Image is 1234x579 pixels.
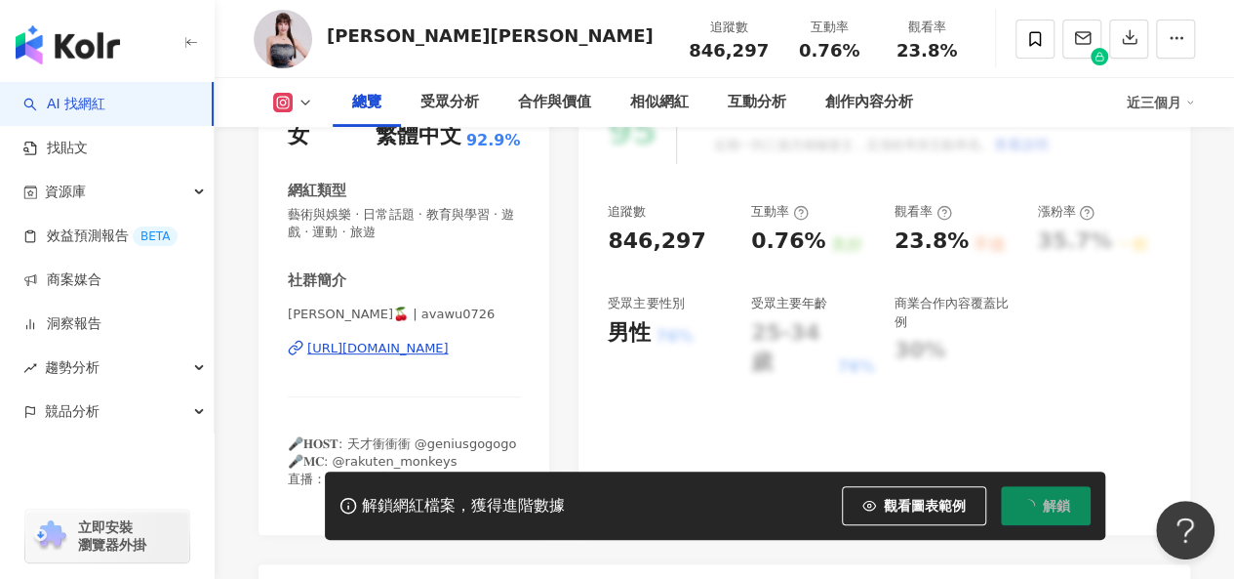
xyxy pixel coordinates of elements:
a: 洞察報告 [23,314,101,334]
div: 受眾分析 [420,91,479,114]
img: chrome extension [31,520,69,552]
div: 互動率 [792,18,866,37]
div: 追蹤數 [689,18,769,37]
div: 觀看率 [895,203,952,221]
span: rise [23,361,37,375]
div: 近三個月 [1127,87,1195,118]
a: 找貼文 [23,139,88,158]
button: 解鎖 [1001,486,1091,525]
button: 觀看圖表範例 [842,486,986,525]
span: 23.8% [896,41,957,61]
div: 男性 [608,318,651,349]
a: searchAI 找網紅 [23,95,105,114]
a: chrome extension立即安裝 瀏覽器外掛 [25,510,189,562]
div: 相似網紅 [630,91,689,114]
span: 競品分析 [45,390,100,434]
div: 846,297 [608,227,705,257]
div: [PERSON_NAME][PERSON_NAME] [327,23,654,48]
span: 解鎖 [1043,498,1070,514]
span: [PERSON_NAME]🍒 | avawu0726 [288,306,520,323]
img: KOL Avatar [254,10,312,68]
div: 繁體中文 [376,121,461,151]
div: 創作內容分析 [825,91,913,114]
span: 立即安裝 瀏覽器外掛 [78,518,146,554]
div: 受眾主要性別 [608,295,684,312]
span: 846,297 [689,40,769,61]
div: [URL][DOMAIN_NAME] [307,340,449,357]
div: 漲粉率 [1037,203,1095,221]
div: 互動分析 [728,91,786,114]
div: 社群簡介 [288,270,346,291]
div: 互動率 [751,203,809,221]
span: loading [1019,497,1037,515]
span: 0.76% [799,41,859,61]
div: 解鎖網紅檔案，獲得進階數據 [362,496,565,517]
a: 效益預測報告BETA [23,227,178,246]
div: 女 [288,121,309,151]
span: 資源庫 [45,170,86,214]
a: [URL][DOMAIN_NAME] [288,340,520,357]
span: 觀看圖表範例 [884,498,966,514]
span: 趨勢分析 [45,346,100,390]
img: logo [16,25,120,64]
div: 0.76% [751,227,825,257]
div: 網紅類型 [288,181,346,201]
div: 受眾主要年齡 [751,295,827,312]
div: 23.8% [895,227,969,257]
div: 總覽 [352,91,381,114]
span: 藝術與娛樂 · 日常話題 · 教育與學習 · 遊戲 · 運動 · 旅遊 [288,206,520,241]
div: 觀看率 [890,18,964,37]
span: 92.9% [466,130,521,151]
div: 商業合作內容覆蓋比例 [895,295,1018,330]
div: 追蹤數 [608,203,646,221]
a: 商案媒合 [23,270,101,290]
div: 合作與價值 [518,91,591,114]
span: 🎤𝐇𝐎𝐒𝐓: 天才衝衝衝 @geniusgogogo 🎤𝐌𝐂: @rakuten_monkeys 直播：TIKTOK 🔎[PERSON_NAME]🔹工作邀約：時代創藝阿米 📞0920640818... [288,436,516,558]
